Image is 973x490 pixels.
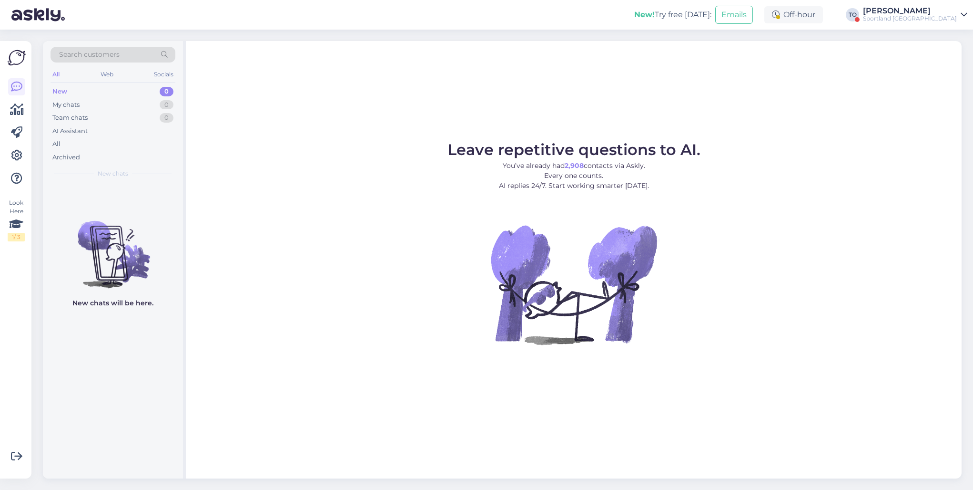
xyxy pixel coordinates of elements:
[160,100,173,110] div: 0
[51,68,61,81] div: All
[52,153,80,162] div: Archived
[8,49,26,67] img: Askly Logo
[52,139,61,149] div: All
[634,9,711,21] div: Try free [DATE]:
[764,6,823,23] div: Off-hour
[8,198,25,241] div: Look Here
[52,87,67,96] div: New
[160,113,173,123] div: 0
[447,161,700,191] p: You’ve already had contacts via Askly. Every one counts. AI replies 24/7. Start working smarter [...
[715,6,753,24] button: Emails
[863,15,957,22] div: Sportland [GEOGRAPHIC_DATA]
[634,10,655,19] b: New!
[565,161,584,170] b: 2,908
[99,68,115,81] div: Web
[863,7,967,22] a: [PERSON_NAME]Sportland [GEOGRAPHIC_DATA]
[43,204,183,290] img: No chats
[52,126,88,136] div: AI Assistant
[8,233,25,241] div: 1 / 3
[52,113,88,123] div: Team chats
[160,87,173,96] div: 0
[488,198,659,370] img: No Chat active
[846,8,859,21] div: TO
[59,50,120,60] span: Search customers
[863,7,957,15] div: [PERSON_NAME]
[447,140,700,159] span: Leave repetitive questions to AI.
[98,169,128,178] span: New chats
[52,100,80,110] div: My chats
[152,68,175,81] div: Socials
[72,298,153,308] p: New chats will be here.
